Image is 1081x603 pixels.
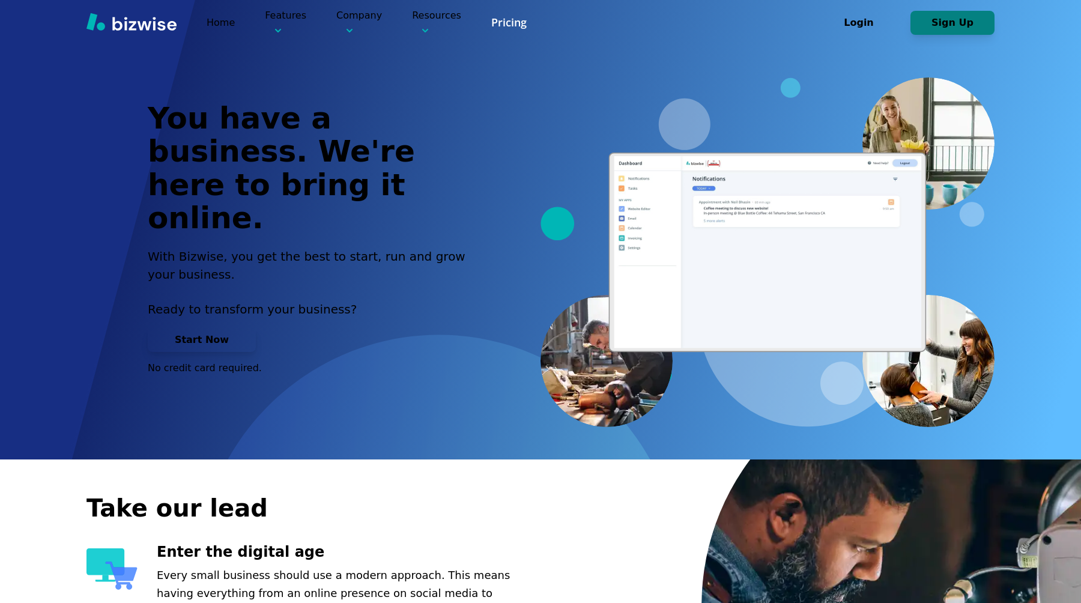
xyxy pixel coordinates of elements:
[910,11,995,35] button: Sign Up
[86,13,177,31] img: Bizwise Logo
[148,328,256,352] button: Start Now
[148,362,479,375] p: No credit card required.
[207,17,235,28] a: Home
[148,102,479,235] h1: You have a business. We're here to bring it online.
[910,17,995,28] a: Sign Up
[157,542,537,562] h3: Enter the digital age
[491,15,527,30] a: Pricing
[817,11,901,35] button: Login
[86,548,138,589] img: Enter the digital age Icon
[265,8,306,37] p: Features
[148,334,256,345] a: Start Now
[412,8,461,37] p: Resources
[817,17,910,28] a: Login
[148,300,479,318] p: Ready to transform your business?
[148,247,479,283] h2: With Bizwise, you get the best to start, run and grow your business.
[86,492,987,524] h2: Take our lead
[336,8,382,37] p: Company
